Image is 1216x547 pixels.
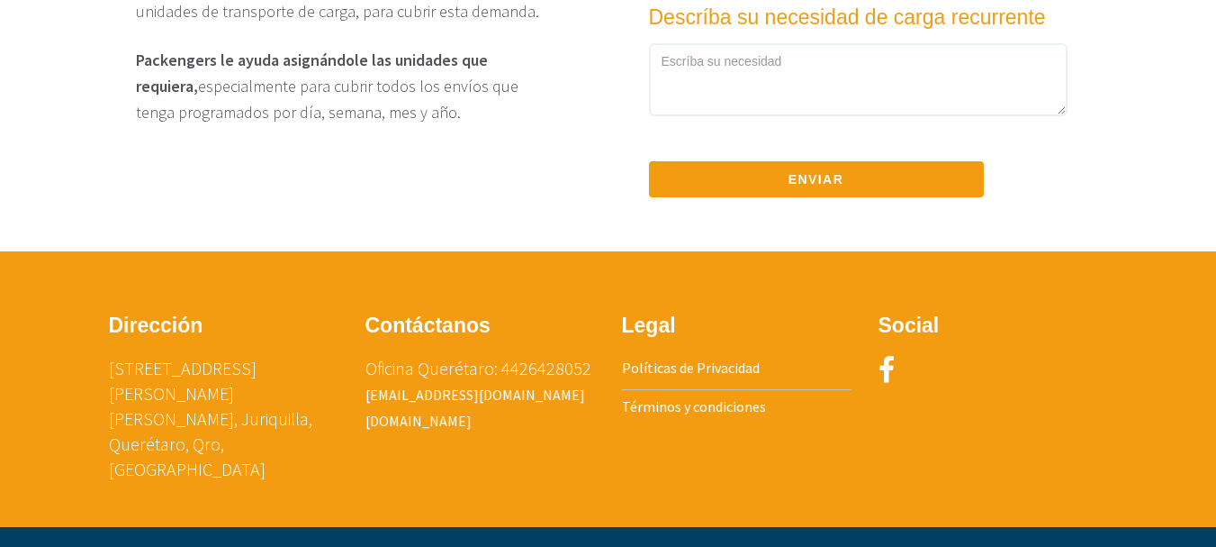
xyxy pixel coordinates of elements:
[136,50,488,96] b: Packengers le ayuda asignándole las unidades que requiera,
[878,314,940,337] b: Social
[622,397,766,415] a: Términos y condiciones
[622,314,676,337] b: Legal
[649,161,984,197] button: Enviar
[109,356,338,482] p: [STREET_ADDRESS][PERSON_NAME] [PERSON_NAME], Juriquilla, Querétaro, Qro, [GEOGRAPHIC_DATA]
[136,39,542,125] p: especialmente para cubrir todos los envíos que tenga programados por día, semana, mes y año.
[649,6,1067,29] h4: Descríba su necesidad de carga recurrente
[365,314,491,337] b: Contáctanos
[365,386,585,404] a: [EMAIL_ADDRESS][DOMAIN_NAME]
[365,412,472,430] a: [DOMAIN_NAME]
[365,356,595,433] p: Oficina Querétaro: 4426428052
[622,359,760,377] a: Políticas de Privacidad
[109,314,203,337] b: Dirección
